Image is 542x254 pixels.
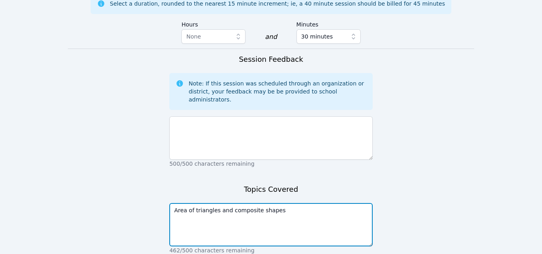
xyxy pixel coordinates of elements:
h3: Session Feedback [239,54,303,65]
span: 30 minutes [301,32,333,41]
button: 30 minutes [296,29,361,44]
p: 500/500 characters remaining [169,160,373,168]
h3: Topics Covered [244,184,298,195]
div: Note: If this session was scheduled through an organization or district, your feedback may be be ... [189,79,366,104]
label: Hours [181,17,246,29]
textarea: Area of triangles and composite shapes [169,203,373,246]
span: None [186,33,201,40]
div: and [265,32,277,42]
button: None [181,29,246,44]
label: Minutes [296,17,361,29]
